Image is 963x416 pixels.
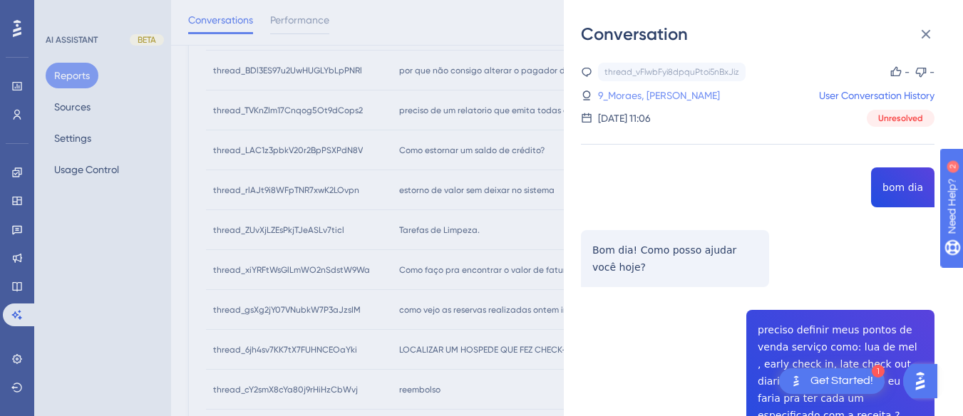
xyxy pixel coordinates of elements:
div: 1 [872,365,885,378]
div: 2 [99,7,103,19]
span: Unresolved [878,113,923,124]
div: [DATE] 11:06 [598,110,651,127]
div: Conversation [581,23,946,46]
a: 9_Moraes, [PERSON_NAME] [598,87,720,104]
a: User Conversation History [819,87,934,104]
div: Get Started! [810,373,873,389]
span: Need Help? [34,4,89,21]
div: - [905,63,910,80]
div: thread_vFlwbFyi8dpquPtoi5nBxJiz [604,66,739,78]
img: launcher-image-alternative-text [788,373,805,390]
div: Open Get Started! checklist, remaining modules: 1 [779,368,885,394]
div: - [929,63,934,80]
iframe: UserGuiding AI Assistant Launcher [903,360,946,402]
